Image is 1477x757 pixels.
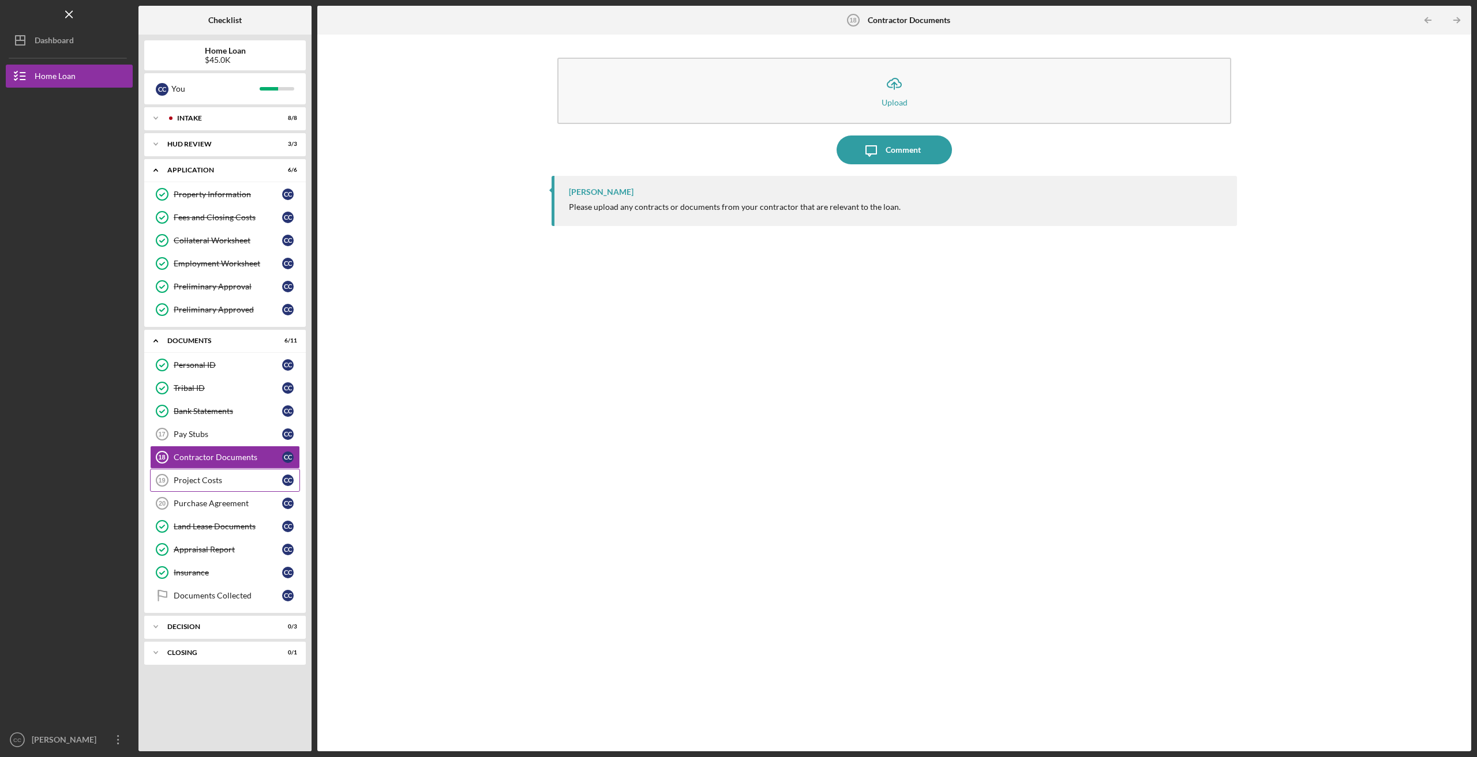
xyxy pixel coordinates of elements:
[282,189,294,200] div: C C
[158,454,165,461] tspan: 18
[882,98,908,107] div: Upload
[174,591,282,600] div: Documents Collected
[557,58,1231,124] button: Upload
[174,545,282,554] div: Appraisal Report
[13,737,21,743] text: CC
[6,728,133,751] button: CC[PERSON_NAME]
[174,360,282,370] div: Personal ID
[150,252,300,275] a: Employment WorksheetCC
[282,212,294,223] div: C C
[569,202,901,212] div: Please upload any contracts or documents from your contractor that are relevant to the loan.
[282,382,294,394] div: C C
[150,492,300,515] a: 20Purchase AgreementCC
[174,305,282,314] div: Preliminary Approved
[282,544,294,555] div: C C
[35,29,74,55] div: Dashboard
[205,55,246,65] div: $45.0K
[159,500,166,507] tspan: 20
[150,561,300,584] a: InsuranceCC
[282,258,294,269] div: C C
[150,515,300,538] a: Land Lease DocumentsCC
[171,79,260,99] div: You
[837,135,952,164] button: Comment
[282,359,294,371] div: C C
[158,477,165,484] tspan: 19
[158,431,165,438] tspan: 17
[174,190,282,199] div: Property Information
[205,46,246,55] b: Home Loan
[174,453,282,462] div: Contractor Documents
[167,649,268,656] div: Closing
[35,65,76,91] div: Home Loan
[174,213,282,222] div: Fees and Closing Costs
[282,281,294,292] div: C C
[276,623,297,630] div: 0 / 3
[282,521,294,532] div: C C
[177,115,268,122] div: Intake
[150,376,300,400] a: Tribal IDCC
[150,446,300,469] a: 18Contractor DocumentsCC
[150,538,300,561] a: Appraisal ReportCC
[282,474,294,486] div: C C
[174,406,282,416] div: Bank Statements
[150,229,300,252] a: Collateral WorksheetCC
[150,400,300,423] a: Bank StatementsCC
[868,16,950,25] b: Contractor Documents
[150,275,300,298] a: Preliminary ApprovalCC
[167,337,268,344] div: Documents
[174,522,282,531] div: Land Lease Documents
[849,17,856,24] tspan: 18
[174,383,282,393] div: Tribal ID
[150,584,300,607] a: Documents CollectedCC
[886,135,921,164] div: Comment
[6,29,133,52] button: Dashboard
[276,337,297,344] div: 6 / 11
[282,498,294,509] div: C C
[282,451,294,463] div: C C
[150,469,300,492] a: 19Project CostsCC
[208,16,242,25] b: Checklist
[174,476,282,485] div: Project Costs
[276,141,297,148] div: 3 / 3
[174,430,282,439] div: Pay Stubs
[174,499,282,508] div: Purchase Agreement
[569,187,633,197] div: [PERSON_NAME]
[174,236,282,245] div: Collateral Worksheet
[282,590,294,601] div: C C
[167,623,268,630] div: Decision
[150,298,300,321] a: Preliminary ApprovedCC
[150,353,300,376] a: Personal IDCC
[276,115,297,122] div: 8 / 8
[150,423,300,446] a: 17Pay StubsCC
[282,304,294,315] div: C C
[6,65,133,88] button: Home Loan
[156,83,168,96] div: C C
[174,568,282,577] div: Insurance
[282,567,294,578] div: C C
[282,405,294,417] div: C C
[276,649,297,656] div: 0 / 1
[174,259,282,268] div: Employment Worksheet
[167,167,268,174] div: Application
[282,428,294,440] div: C C
[276,167,297,174] div: 6 / 6
[150,206,300,229] a: Fees and Closing CostsCC
[174,282,282,291] div: Preliminary Approval
[282,235,294,246] div: C C
[150,183,300,206] a: Property InformationCC
[29,728,104,754] div: [PERSON_NAME]
[167,141,268,148] div: HUD Review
